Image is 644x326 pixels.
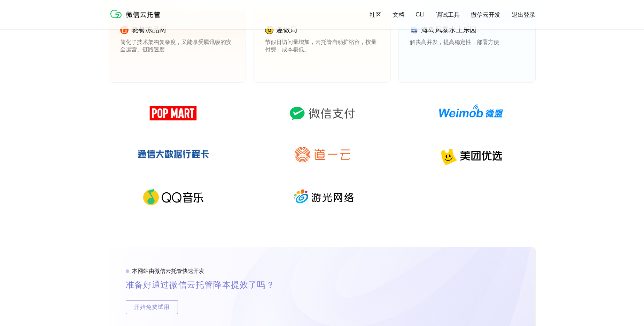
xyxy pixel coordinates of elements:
[126,278,292,292] p: 准备好通过微信云托管降本提效了吗？
[120,39,234,53] p: 简化了技术架构复杂度，又能享受腾讯级的安全运营、链路速度
[126,300,178,314] span: 开始免费试用
[416,11,425,18] a: CLI
[410,39,524,53] p: 解决高并发，提高稳定性，部署方便
[265,39,379,53] p: 节假日访问量增加，云托管自动扩缩容，按量付费，成本极低。
[276,25,297,35] p: 趣做局
[471,11,501,19] a: 微信云开发
[421,25,477,35] p: 海岛风暴水上乐园
[109,16,165,22] a: 微信云托管
[512,11,535,19] a: 退出登录
[393,11,404,19] a: 文档
[131,25,166,35] p: 晓餐冻品网
[436,11,460,19] a: 调试工具
[132,268,204,275] p: 本网站由微信云托管快速开发
[370,11,381,19] a: 社区
[109,7,165,21] img: 微信云托管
